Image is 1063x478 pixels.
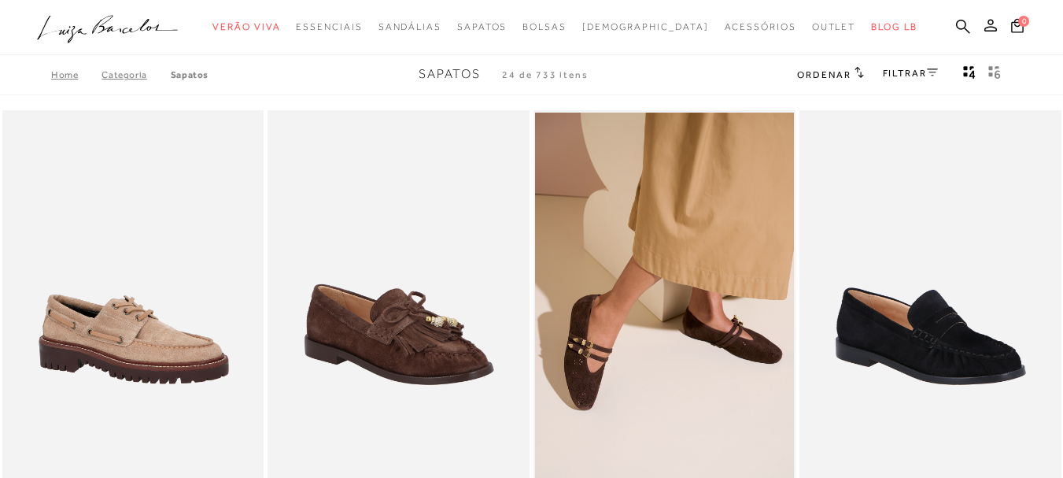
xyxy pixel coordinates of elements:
[457,13,507,42] a: noSubCategoriesText
[212,21,280,32] span: Verão Viva
[958,65,980,85] button: Mostrar 4 produtos por linha
[51,69,102,80] a: Home
[582,21,709,32] span: [DEMOGRAPHIC_DATA]
[378,21,441,32] span: Sandálias
[102,69,170,80] a: Categoria
[296,21,362,32] span: Essenciais
[419,67,481,81] span: Sapatos
[522,21,567,32] span: Bolsas
[871,13,917,42] a: BLOG LB
[812,21,856,32] span: Outlet
[797,69,851,80] span: Ordenar
[725,13,796,42] a: noSubCategoriesText
[296,13,362,42] a: noSubCategoriesText
[522,13,567,42] a: noSubCategoriesText
[171,69,209,80] a: Sapatos
[883,68,938,79] a: FILTRAR
[212,13,280,42] a: noSubCategoriesText
[457,21,507,32] span: Sapatos
[1006,17,1028,39] button: 0
[582,13,709,42] a: noSubCategoriesText
[812,13,856,42] a: noSubCategoriesText
[871,21,917,32] span: BLOG LB
[1018,16,1029,27] span: 0
[984,65,1006,85] button: gridText6Desc
[378,13,441,42] a: noSubCategoriesText
[725,21,796,32] span: Acessórios
[502,69,589,80] span: 24 de 733 itens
